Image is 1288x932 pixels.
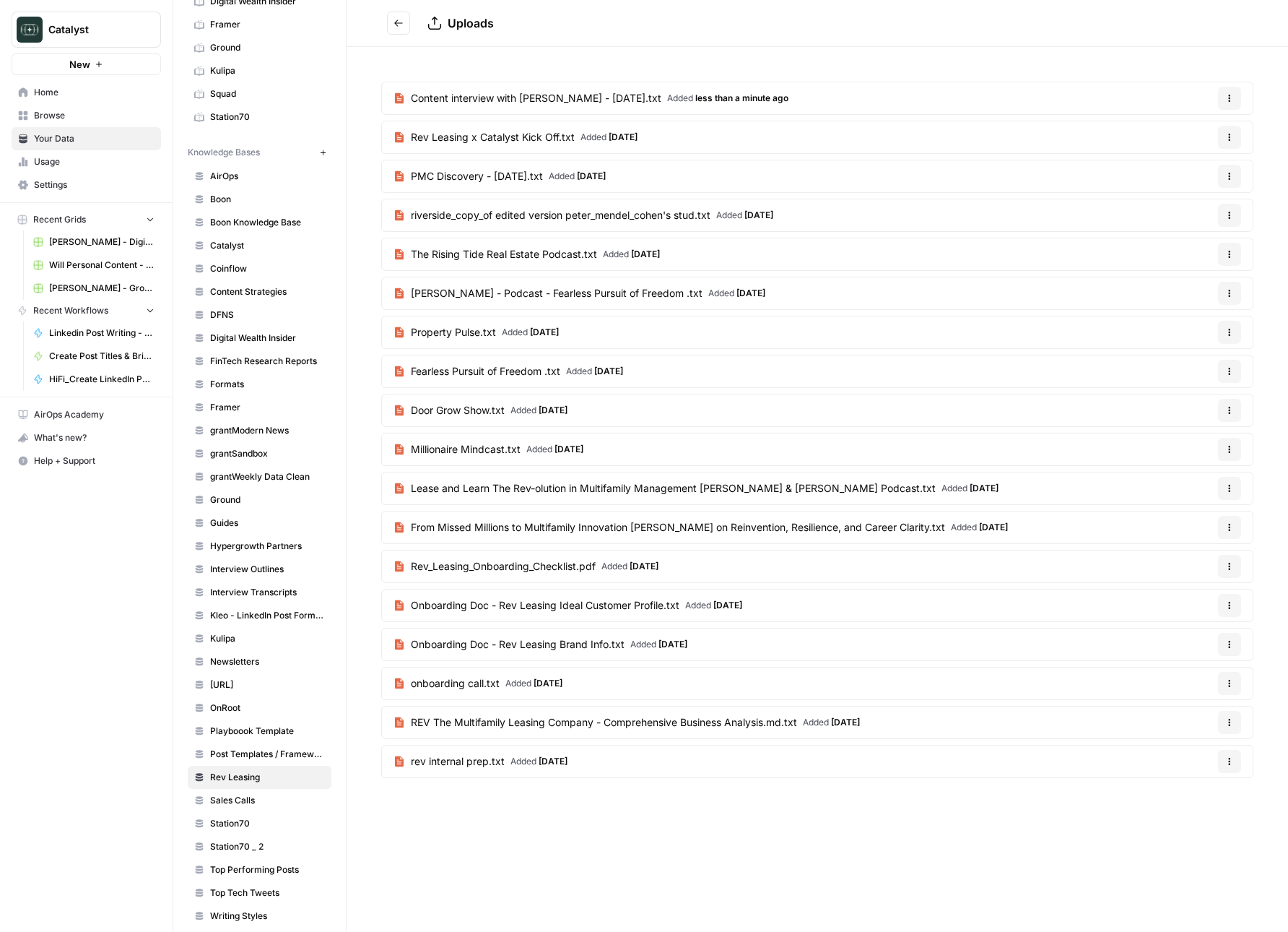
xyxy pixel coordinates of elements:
[210,424,325,437] span: grantModern News
[27,254,161,277] a: Will Personal Content - [DATE]
[27,277,161,300] a: [PERSON_NAME] - Ground Content - [DATE]
[210,678,325,691] span: [URL]
[382,355,635,387] a: Fearless Pursuit of Freedom .txtAdded [DATE]
[188,743,331,766] a: Post Templates / Framework
[210,540,325,553] span: Hypergrowth Partners
[210,632,325,645] span: Kulipa
[411,637,625,652] span: Onboarding Doc - Rev Leasing Brand Info.txt
[69,57,90,72] span: New
[387,12,410,35] button: Go back
[382,551,670,582] a: Rev_Leasing_Onboarding_Checklist.pdfAdded [DATE]
[188,535,331,558] a: Hypergrowth Partners
[382,473,1010,504] a: Lease and Learn The Rev-olution in Multifamily Management [PERSON_NAME] & [PERSON_NAME] Podcast.t...
[411,442,521,457] span: Millionaire Mindcast.txt
[411,208,710,223] span: riverside_copy_of edited version peter_mendel_cohen's stud.txt
[12,81,161,104] a: Home
[411,364,560,379] span: Fearless Pursuit of Freedom .txt
[411,676,500,691] span: onboarding call.txt
[382,668,574,699] a: onboarding call.txtAdded [DATE]
[210,262,325,275] span: Coinflow
[549,170,606,183] span: Added
[188,604,331,627] a: Kleo - LinkedIn Post Formats
[188,419,331,442] a: grantModern News
[210,111,325,124] span: Station70
[210,470,325,483] span: grantWeekly Data Clean
[210,794,325,807] span: Sales Calls
[803,716,860,729] span: Added
[34,454,155,467] span: Help + Support
[505,677,562,690] span: Added
[382,277,777,309] a: [PERSON_NAME] - Podcast - Fearless Pursuit of Freedom .txtAdded [DATE]
[188,327,331,350] a: Digital Wealth Insider
[188,82,331,105] a: Squad
[188,512,331,535] a: Guides
[188,146,260,159] span: Knowledge Bases
[530,327,559,337] span: [DATE]
[382,160,617,192] a: PMC Discovery - [DATE].txtAdded [DATE]
[188,696,331,720] a: OnRoot
[188,673,331,696] a: [URL]
[188,211,331,234] a: Boon Knowledge Base
[210,910,325,923] span: Writing Styles
[188,165,331,188] a: AirOps
[382,199,785,231] a: riverside_copy_of edited version peter_mendel_cohen's stud.txtAdded [DATE]
[210,563,325,576] span: Interview Outlines
[12,104,161,127] a: Browse
[382,590,754,621] a: Onboarding Doc - Rev Leasing Ideal Customer Profile.txtAdded [DATE]
[188,280,331,303] a: Content Strategies
[210,308,325,322] span: DFNS
[382,238,671,270] a: The Rising Tide Real Estate Podcast.txtAdded [DATE]
[510,755,567,768] span: Added
[411,91,661,105] span: Content interview with [PERSON_NAME] - [DATE].txt
[210,216,325,229] span: Boon Knowledge Base
[49,236,155,249] span: [PERSON_NAME] - Digital Wealth Insider
[210,725,325,738] span: Playboook Template
[33,304,108,317] span: Recent Workflows
[382,707,871,738] a: REV The Multifamily Leasing Company - Comprehensive Business Analysis.md.txtAdded [DATE]
[188,558,331,581] a: Interview Outlines
[12,300,161,322] button: Recent Workflows
[609,131,638,142] span: [DATE]
[411,403,505,418] span: Door Grow Show.txt
[411,559,596,574] span: Rev_Leasing_Onboarding_Checklist.pdf
[210,170,325,183] span: AirOps
[534,678,562,689] span: [DATE]
[210,771,325,784] span: Rev Leasing
[188,13,331,36] a: Framer
[188,812,331,835] a: Station70
[188,488,331,512] a: Ground
[411,481,936,496] span: Lease and Learn The Rev-olution in Multifamily Management [PERSON_NAME] & [PERSON_NAME] Podcast.txt
[382,746,579,777] a: rev internal prep.txtAdded [DATE]
[411,169,543,184] span: PMC Discovery - [DATE].txt
[411,247,597,262] span: The Rising Tide Real Estate Podcast.txt
[831,717,860,728] span: [DATE]
[188,858,331,881] a: Top Performing Posts
[210,517,325,530] span: Guides
[411,286,702,301] span: [PERSON_NAME] - Podcast - Fearless Pursuit of Freedom .txt
[49,259,155,272] span: Will Personal Content - [DATE]
[411,715,797,730] span: REV The Multifamily Leasing Company - Comprehensive Business Analysis.md.txt
[382,433,595,465] a: Millionaire Mindcast.txtAdded [DATE]
[210,748,325,761] span: Post Templates / Framework
[736,288,765,298] span: [DATE]
[382,629,699,660] a: Onboarding Doc - Rev Leasing Brand Info.txtAdded [DATE]
[188,720,331,743] a: Playboook Template
[34,408,155,421] span: AirOps Academy
[12,449,161,473] button: Help + Support
[210,193,325,206] span: Boon
[34,132,155,145] span: Your Data
[33,213,86,226] span: Recent Grids
[188,650,331,673] a: Newsletters
[34,109,155,122] span: Browse
[12,12,161,48] button: Workspace: Catalyst
[539,405,567,415] span: [DATE]
[188,303,331,327] a: DFNS
[210,886,325,899] span: Top Tech Tweets
[970,483,998,493] span: [DATE]
[526,443,583,456] span: Added
[685,599,742,612] span: Added
[210,332,325,345] span: Digital Wealth Insider
[188,627,331,650] a: Kulipa
[210,609,325,622] span: Kleo - LinkedIn Post Formats
[188,766,331,789] a: Rev Leasing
